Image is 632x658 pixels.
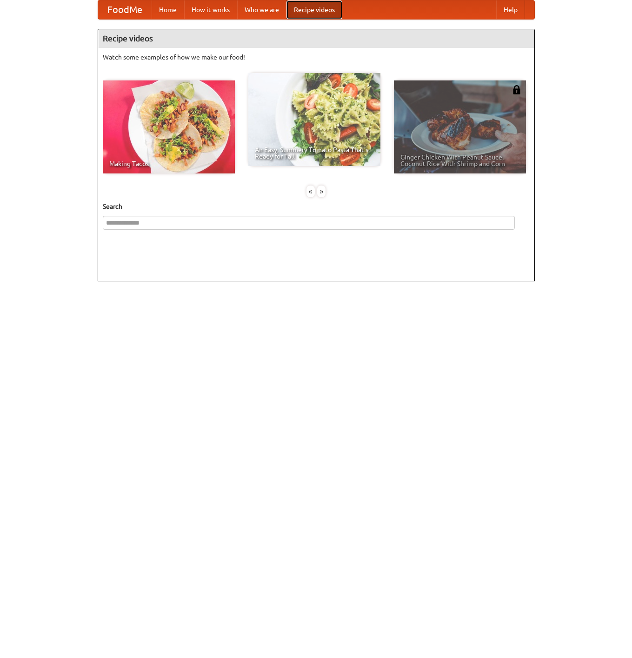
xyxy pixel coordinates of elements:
a: Who we are [237,0,286,19]
a: Recipe videos [286,0,342,19]
a: Home [152,0,184,19]
h5: Search [103,202,530,211]
div: « [306,186,315,197]
a: Help [496,0,525,19]
a: Making Tacos [103,80,235,173]
h4: Recipe videos [98,29,534,48]
p: Watch some examples of how we make our food! [103,53,530,62]
span: Making Tacos [109,160,228,167]
a: FoodMe [98,0,152,19]
div: » [317,186,326,197]
span: An Easy, Summery Tomato Pasta That's Ready for Fall [255,146,374,160]
img: 483408.png [512,85,521,94]
a: How it works [184,0,237,19]
a: An Easy, Summery Tomato Pasta That's Ready for Fall [248,73,380,166]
